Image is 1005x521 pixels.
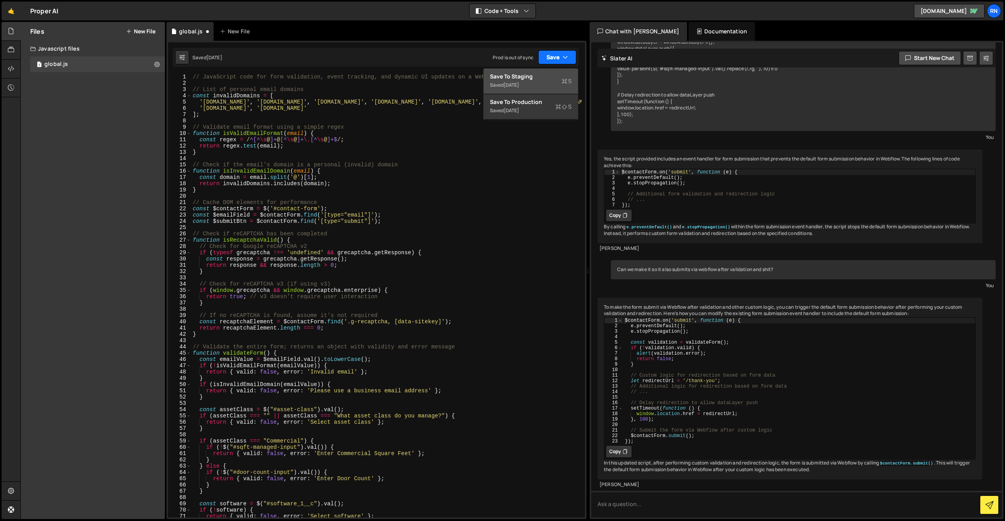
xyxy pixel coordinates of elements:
div: 24 [168,218,191,224]
div: 66 [168,482,191,488]
div: 42 [168,331,191,337]
div: You [613,281,994,290]
div: 48 [168,369,191,375]
div: 6 [605,345,623,351]
div: 52 [168,394,191,400]
div: [DATE] [504,82,519,88]
div: 56 [168,419,191,425]
div: 11 [168,137,191,143]
div: Saved [192,54,222,61]
div: 54 [168,406,191,413]
div: Save to Production [490,98,572,106]
div: 4 [605,334,623,340]
div: 63 [168,463,191,469]
div: 50 [168,381,191,388]
div: 1 [168,74,191,80]
div: 5 [605,191,620,197]
div: 68 [168,494,191,501]
a: 🤙 [2,2,21,20]
div: Documentation [689,22,755,41]
div: 4 [605,186,620,191]
code: e.preventDefault() [626,224,673,230]
div: 3 [168,86,191,93]
div: 71 [168,513,191,519]
div: 11 [605,373,623,378]
div: 21 [605,428,623,433]
span: S [562,77,572,85]
h2: Slater AI [601,55,633,62]
a: [DOMAIN_NAME] [914,4,985,18]
div: Saved [490,106,572,115]
div: global.js [44,61,68,68]
div: 16 [168,168,191,174]
div: [DATE] [504,107,519,114]
div: 5 [168,99,191,105]
div: 13 [168,149,191,155]
div: 28 [168,243,191,250]
div: 47 [168,363,191,369]
div: 27 [168,237,191,243]
a: RN [987,4,1001,18]
div: 4 [168,93,191,99]
div: 19 [168,187,191,193]
div: 59 [168,438,191,444]
div: 26 [168,231,191,237]
div: 15 [168,162,191,168]
h2: Files [30,27,44,36]
div: global.js [179,27,203,35]
div: 32 [168,268,191,275]
div: 12 [168,143,191,149]
div: 19 [605,417,623,422]
div: 17 [605,406,623,411]
div: 35 [168,287,191,293]
button: Save to ProductionS Saved[DATE] [484,94,578,120]
div: 69 [168,501,191,507]
div: 7 [605,202,620,208]
div: Proper AI [30,6,58,16]
div: 7 [605,351,623,356]
div: 20 [605,422,623,428]
div: 45 [168,350,191,356]
div: 17 [168,174,191,180]
div: Saved [490,80,572,90]
div: 67 [168,488,191,494]
div: Save to Staging [490,73,572,80]
div: 70 [168,507,191,513]
div: New File [220,27,253,35]
div: 49 [168,375,191,381]
div: 8 [168,118,191,124]
div: 23 [168,212,191,218]
div: [DATE] [206,54,222,61]
div: 1 [605,169,620,175]
div: 13 [605,384,623,389]
div: 5 [605,340,623,345]
div: 41 [168,325,191,331]
div: 15 [605,395,623,400]
code: e.stopPropagation() [681,224,731,230]
div: 29 [168,250,191,256]
button: Copy [606,445,632,458]
div: 40 [168,319,191,325]
button: Save [538,50,576,64]
div: 7 [168,111,191,118]
div: 60 [168,444,191,450]
div: 21 [168,199,191,206]
button: New File [126,28,155,35]
div: 6625/12710.js [30,56,165,72]
div: 55 [168,413,191,419]
div: 3 [605,180,620,186]
div: Chat with [PERSON_NAME] [590,22,687,41]
span: S [555,103,572,111]
div: Yes, the script provided includes an event handler for form submission that prevents the default ... [598,149,982,243]
div: 10 [605,367,623,373]
div: 22 [168,206,191,212]
div: 57 [168,425,191,432]
div: 51 [168,388,191,394]
button: Start new chat [899,51,961,65]
div: 65 [168,475,191,482]
div: 64 [168,469,191,475]
div: 46 [168,356,191,363]
div: 14 [168,155,191,162]
div: 38 [168,306,191,312]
